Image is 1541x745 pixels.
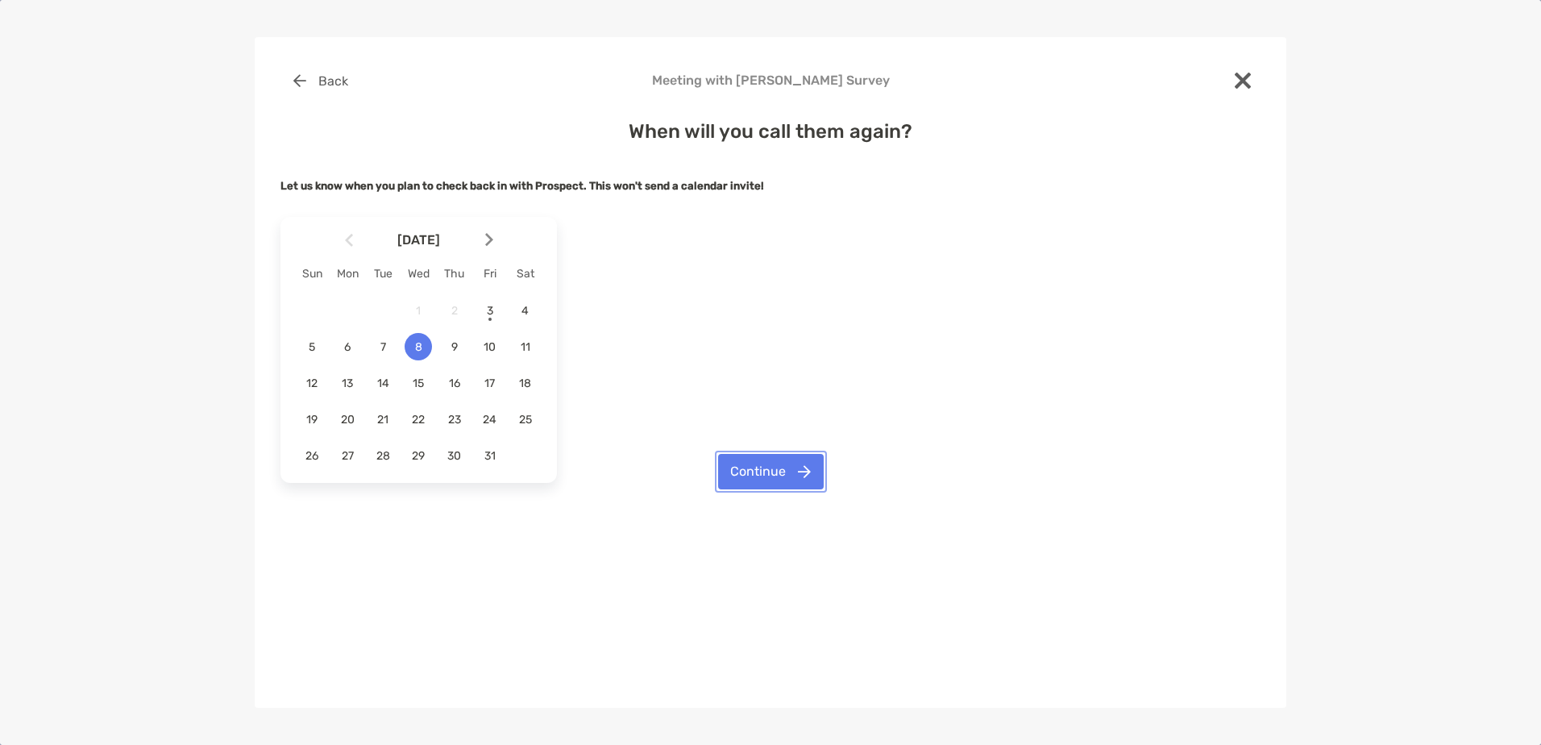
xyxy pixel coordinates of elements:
[334,340,361,354] span: 6
[512,340,539,354] span: 11
[369,340,397,354] span: 7
[512,377,539,390] span: 18
[298,340,326,354] span: 5
[345,233,353,247] img: Arrow icon
[280,63,360,98] button: Back
[365,267,401,281] div: Tue
[441,449,468,463] span: 30
[405,340,432,354] span: 8
[441,377,468,390] span: 16
[405,377,432,390] span: 15
[437,267,472,281] div: Thu
[512,413,539,427] span: 25
[401,267,436,281] div: Wed
[485,233,493,247] img: Arrow icon
[369,449,397,463] span: 28
[512,304,539,318] span: 4
[280,180,1261,192] h5: Let us know when you plan to check back in with Prospect.
[508,267,543,281] div: Sat
[369,413,397,427] span: 21
[476,304,504,318] span: 3
[298,377,326,390] span: 12
[1235,73,1251,89] img: close modal
[334,377,361,390] span: 13
[280,73,1261,88] h4: Meeting with [PERSON_NAME] Survey
[294,267,330,281] div: Sun
[441,304,468,318] span: 2
[476,449,504,463] span: 31
[280,120,1261,143] h4: When will you call them again?
[476,377,504,390] span: 17
[334,413,361,427] span: 20
[334,449,361,463] span: 27
[718,454,824,489] button: Continue
[472,267,508,281] div: Fri
[441,413,468,427] span: 23
[298,413,326,427] span: 19
[369,377,397,390] span: 14
[441,340,468,354] span: 9
[405,413,432,427] span: 22
[589,180,764,192] strong: This won't send a calendar invite!
[476,413,504,427] span: 24
[293,74,306,87] img: button icon
[330,267,365,281] div: Mon
[476,340,504,354] span: 10
[405,304,432,318] span: 1
[405,449,432,463] span: 29
[298,449,326,463] span: 26
[356,232,482,248] span: [DATE]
